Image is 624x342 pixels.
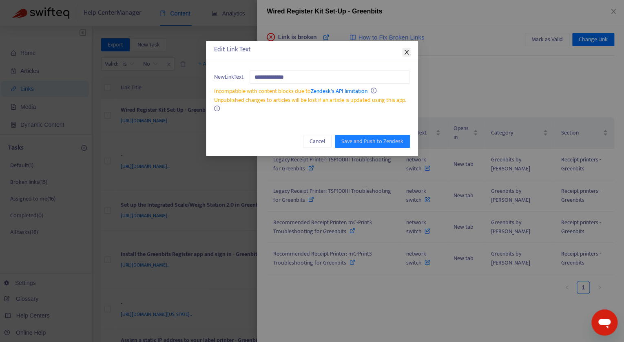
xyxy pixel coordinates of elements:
[310,137,325,146] span: Cancel
[371,88,376,93] span: info-circle
[311,86,367,96] a: Zendesk's API limitation
[303,135,332,148] button: Cancel
[214,95,406,105] span: Unpublished changes to articles will be lost if an article is updated using this app.
[214,45,410,55] div: Edit Link Text
[214,86,367,96] span: Incompatible with content blocks due to
[335,135,410,148] button: Save and Push to Zendesk
[214,73,243,82] span: New Link Text
[591,309,617,335] iframe: Button to launch messaging window, conversation in progress
[403,49,410,55] span: close
[402,48,411,57] button: Close
[214,106,220,111] span: info-circle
